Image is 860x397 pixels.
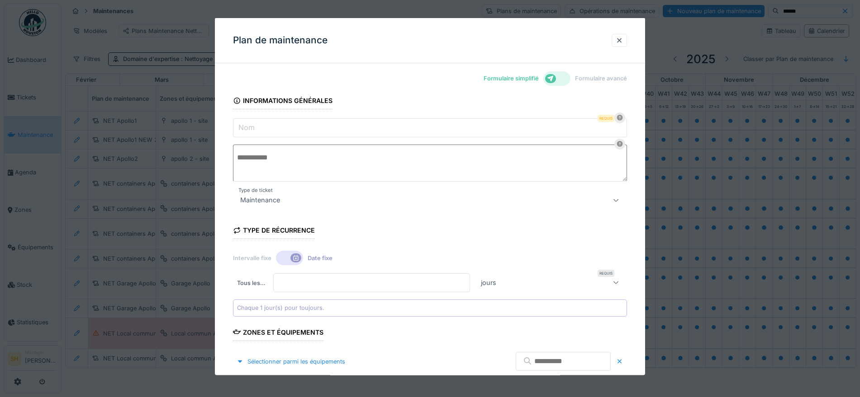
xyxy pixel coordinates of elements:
div: jours [477,277,500,288]
div: Requis [598,270,614,277]
div: Tous les … [233,273,270,292]
h3: Plan de maintenance [233,35,328,46]
div: Zones et équipements [233,325,323,341]
div: Maintenance [237,195,284,206]
label: Intervalle fixe [233,253,271,262]
label: Formulaire avancé [575,74,627,83]
div: Informations générales [233,94,333,109]
label: Nom [237,122,257,133]
div: Chaque 1 jour(s) pour toujours. [237,304,324,312]
div: Requis [598,115,614,122]
div: Sélectionner parmi les équipements [233,355,349,367]
label: Type de ticket [237,187,275,194]
label: Formulaire simplifié [484,74,539,83]
label: Date fixe [308,253,333,262]
div: Type de récurrence [233,224,315,239]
